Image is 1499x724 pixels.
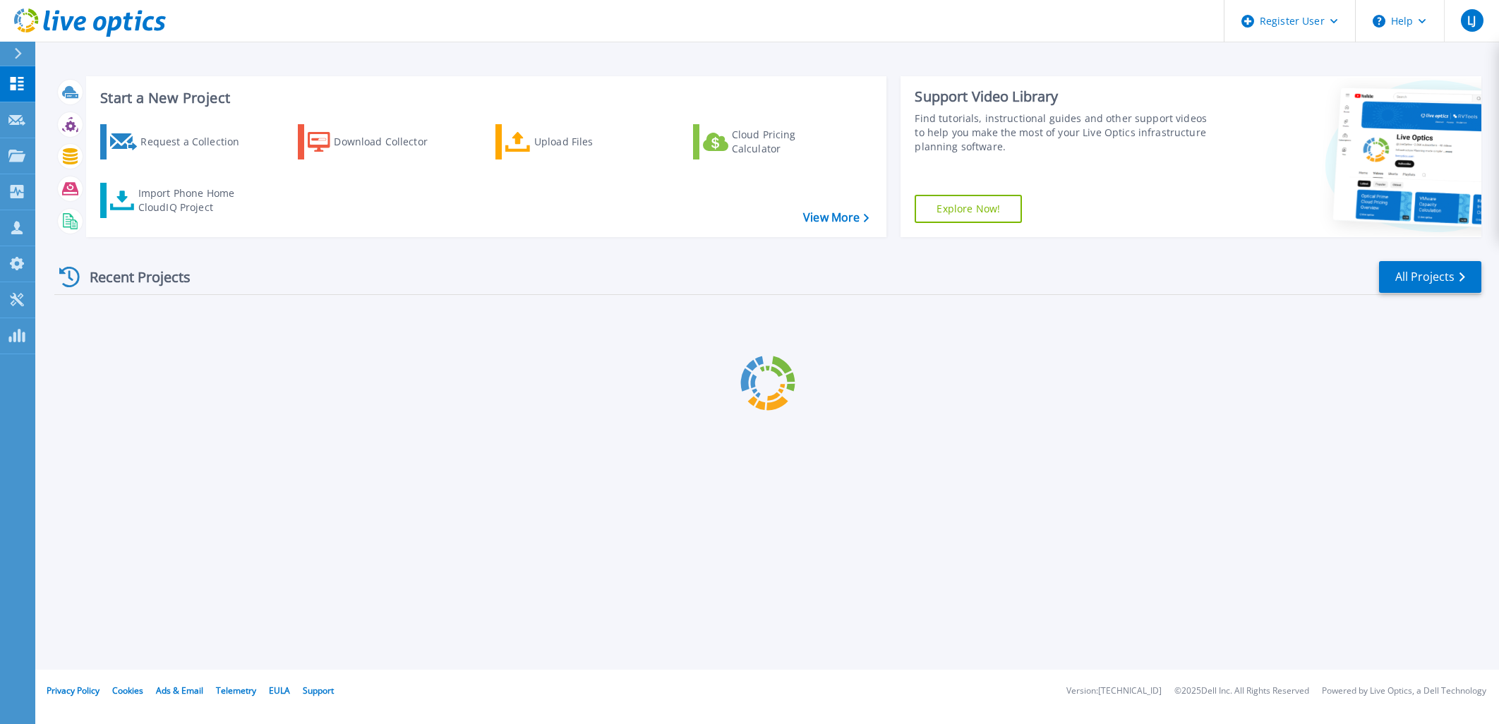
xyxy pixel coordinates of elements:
[495,124,653,159] a: Upload Files
[803,211,869,224] a: View More
[47,684,100,696] a: Privacy Policy
[915,88,1212,106] div: Support Video Library
[100,124,258,159] a: Request a Collection
[1379,261,1481,293] a: All Projects
[915,195,1022,223] a: Explore Now!
[216,684,256,696] a: Telemetry
[1066,687,1162,696] li: Version: [TECHNICAL_ID]
[693,124,850,159] a: Cloud Pricing Calculator
[54,260,210,294] div: Recent Projects
[334,128,447,156] div: Download Collector
[915,111,1212,154] div: Find tutorials, instructional guides and other support videos to help you make the most of your L...
[1467,15,1476,26] span: LJ
[732,128,845,156] div: Cloud Pricing Calculator
[1174,687,1309,696] li: © 2025 Dell Inc. All Rights Reserved
[303,684,334,696] a: Support
[100,90,869,106] h3: Start a New Project
[534,128,647,156] div: Upload Files
[156,684,203,696] a: Ads & Email
[138,186,248,215] div: Import Phone Home CloudIQ Project
[1322,687,1486,696] li: Powered by Live Optics, a Dell Technology
[140,128,253,156] div: Request a Collection
[298,124,455,159] a: Download Collector
[269,684,290,696] a: EULA
[112,684,143,696] a: Cookies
